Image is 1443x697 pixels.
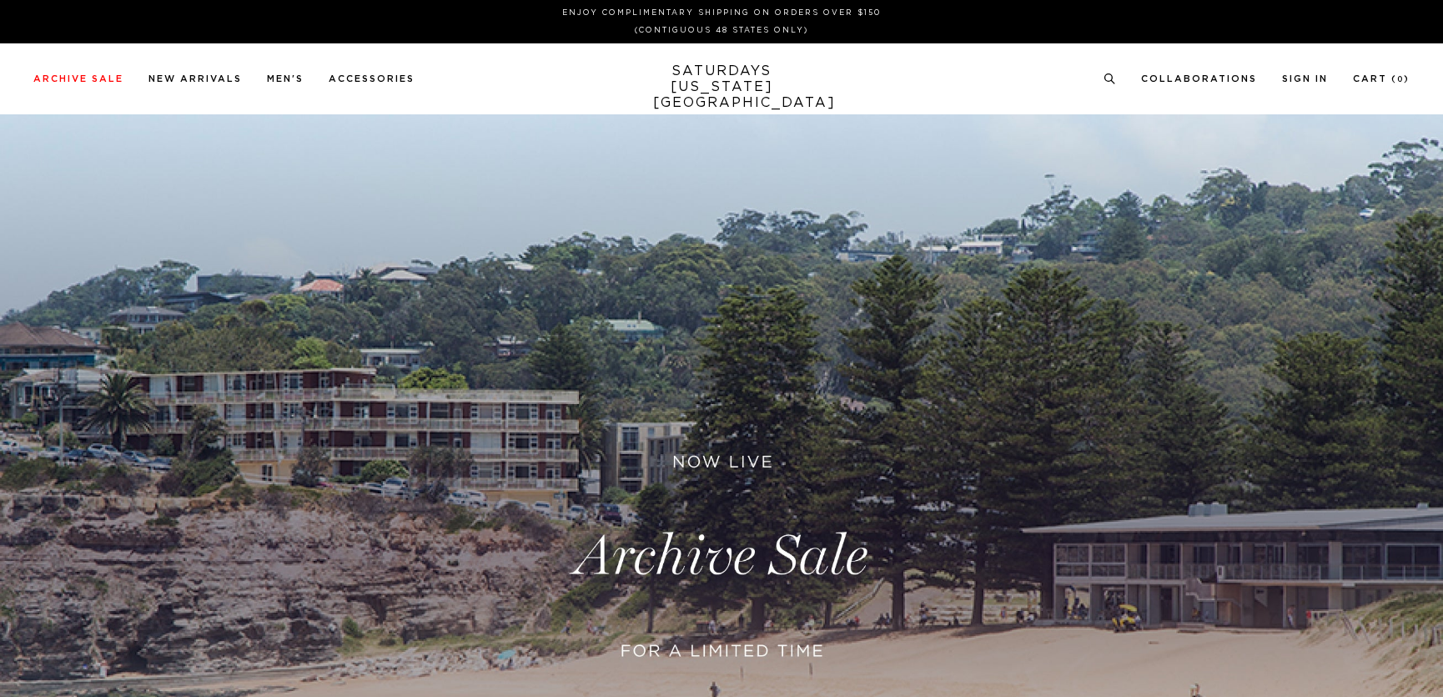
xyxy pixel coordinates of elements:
[33,74,123,83] a: Archive Sale
[329,74,415,83] a: Accessories
[1141,74,1257,83] a: Collaborations
[40,7,1403,19] p: Enjoy Complimentary Shipping on Orders Over $150
[1282,74,1328,83] a: Sign In
[1397,76,1404,83] small: 0
[1353,74,1410,83] a: Cart (0)
[40,24,1403,37] p: (Contiguous 48 States Only)
[267,74,304,83] a: Men's
[148,74,242,83] a: New Arrivals
[653,63,791,111] a: SATURDAYS[US_STATE][GEOGRAPHIC_DATA]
